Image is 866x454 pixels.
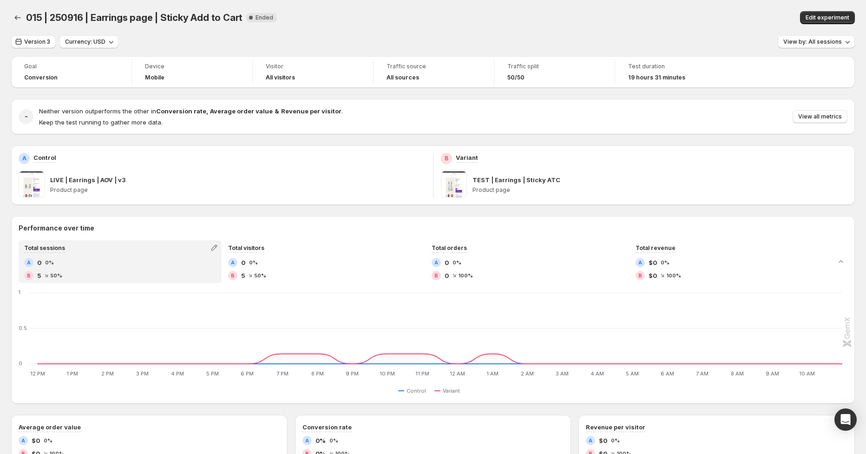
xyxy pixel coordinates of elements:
text: 12 PM [30,370,45,377]
text: 7 AM [696,370,709,377]
text: 8 AM [731,370,744,377]
text: 1 [19,289,20,296]
span: Device [145,63,239,70]
span: Variant [443,387,460,395]
text: 3 AM [556,370,569,377]
h2: B [638,273,642,278]
a: Traffic split50/50 [507,62,602,82]
strong: Revenue per visitor [281,107,341,115]
h2: A [589,438,592,443]
a: Test duration19 hours 31 minutes [628,62,723,82]
h2: B [231,273,235,278]
img: LIVE | Earrings | AOV | v3 [19,171,45,197]
text: 2 PM [101,370,114,377]
h2: A [638,260,642,265]
h2: A [27,260,31,265]
text: 10 AM [799,370,815,377]
strong: Average order value [210,107,273,115]
text: 12 AM [450,370,465,377]
span: 0 [445,258,449,267]
span: 100% [458,273,473,278]
span: Ended [256,14,273,21]
h4: Mobile [145,74,164,81]
h2: B [445,155,448,162]
span: 50/50 [507,74,525,81]
text: 5 AM [626,370,639,377]
button: Edit experiment [800,11,855,24]
strong: Conversion rate [156,107,206,115]
a: Traffic sourceAll sources [387,62,481,82]
img: TEST | Earrings | Sticky ATC [441,171,467,197]
p: Variant [456,153,478,162]
span: Version 3 [24,38,50,46]
h2: A [21,438,25,443]
button: Version 3 [11,35,56,48]
text: 0 [19,360,22,367]
text: 3 PM [136,370,149,377]
span: $0 [649,271,657,280]
h2: - [25,112,28,121]
text: 1 PM [66,370,78,377]
text: 8 PM [311,370,323,377]
text: 7 PM [276,370,289,377]
text: 10 PM [380,370,395,377]
span: 5 [37,271,41,280]
text: 6 PM [241,370,254,377]
span: 0% [661,260,669,265]
h2: B [434,273,438,278]
text: 1 AM [486,370,498,377]
span: View by: All sessions [783,38,842,46]
span: 50% [50,273,62,278]
span: Test duration [628,63,723,70]
span: 0% [315,436,326,445]
p: Product page [50,186,426,194]
h3: Revenue per visitor [586,422,645,432]
text: 9 AM [765,370,779,377]
span: Total visitors [228,244,264,251]
span: $0 [649,258,657,267]
a: VisitorAll visitors [266,62,360,82]
h4: All sources [387,74,419,81]
text: 6 AM [660,370,674,377]
p: Product page [472,186,848,194]
span: 0% [611,438,620,443]
span: 0% [45,260,54,265]
span: View all metrics [798,113,842,120]
h3: Conversion rate [302,422,352,432]
span: Visitor [266,63,360,70]
h2: A [305,438,309,443]
h2: B [27,273,31,278]
text: 4 PM [171,370,184,377]
span: 0 [241,258,245,267]
button: Back [11,11,24,24]
span: Goal [24,63,118,70]
strong: & [275,107,279,115]
span: 0 [445,271,449,280]
p: TEST | Earrings | Sticky ATC [472,175,560,184]
span: 0% [249,260,258,265]
a: GoalConversion [24,62,118,82]
span: 015 | 250916 | Earrings page | Sticky Add to Cart [26,12,243,23]
text: 0.5 [19,324,27,331]
button: Control [398,385,430,396]
button: Variant [434,385,464,396]
p: Control [33,153,56,162]
text: 2 AM [521,370,534,377]
button: View all metrics [793,110,847,123]
text: 4 AM [590,370,604,377]
text: 5 PM [206,370,219,377]
span: Traffic split [507,63,602,70]
span: 0% [453,260,461,265]
span: 100% [666,273,681,278]
span: $0 [599,436,607,445]
span: 19 hours 31 minutes [628,74,685,81]
h4: All visitors [266,74,295,81]
span: Total sessions [24,244,65,251]
button: Currency: USD [59,35,118,48]
div: Open Intercom Messenger [834,408,857,431]
button: Collapse chart [834,255,847,268]
span: Traffic source [387,63,481,70]
span: 5 [241,271,245,280]
h2: A [231,260,235,265]
span: 0% [329,438,338,443]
